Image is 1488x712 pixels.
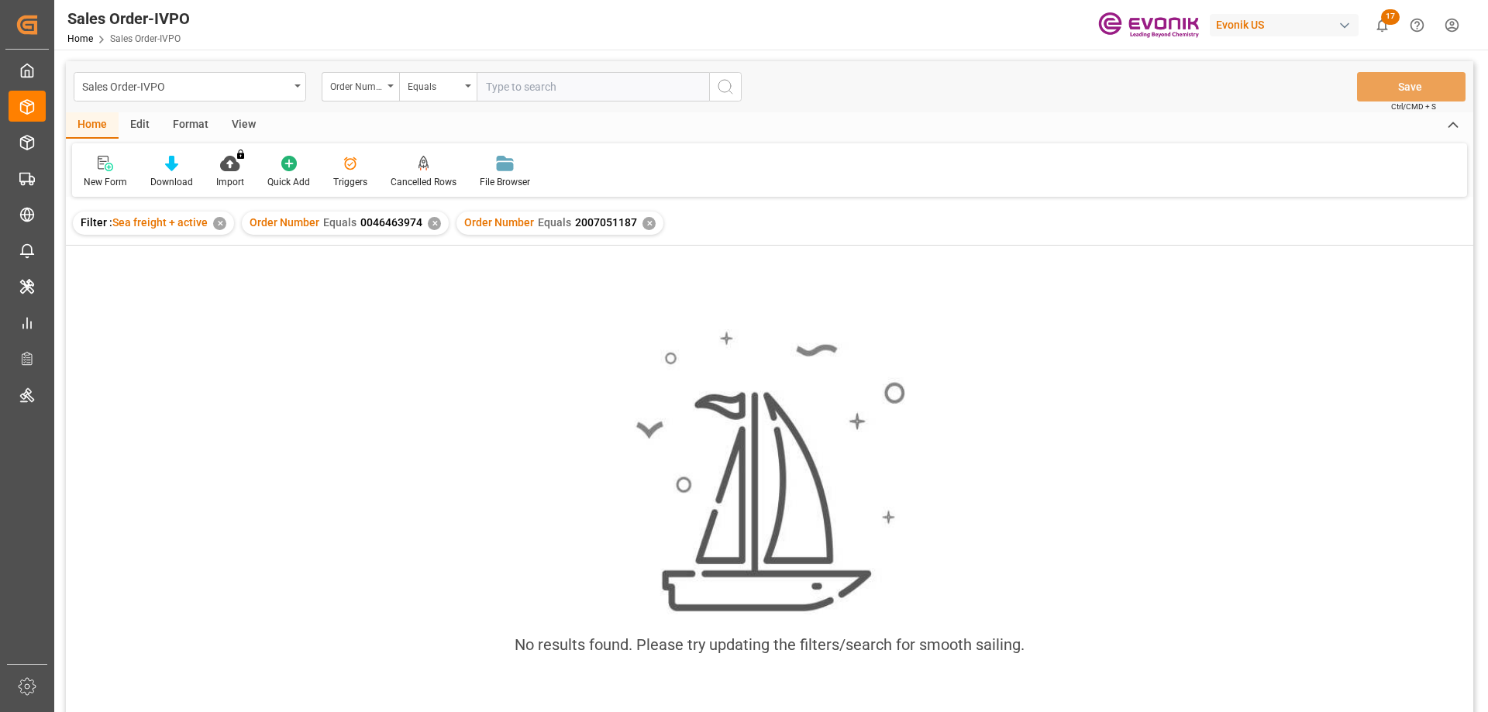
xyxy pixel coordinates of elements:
[112,216,208,229] span: Sea freight + active
[464,216,534,229] span: Order Number
[575,216,637,229] span: 2007051187
[323,216,356,229] span: Equals
[428,217,441,230] div: ✕
[81,216,112,229] span: Filter :
[360,216,422,229] span: 0046463974
[161,112,220,139] div: Format
[634,329,905,614] img: smooth_sailing.jpeg
[709,72,742,101] button: search button
[119,112,161,139] div: Edit
[1381,9,1400,25] span: 17
[1357,72,1466,101] button: Save
[408,76,460,94] div: Equals
[477,72,709,101] input: Type to search
[399,72,477,101] button: open menu
[391,175,456,189] div: Cancelled Rows
[480,175,530,189] div: File Browser
[1365,8,1400,43] button: show 17 new notifications
[66,112,119,139] div: Home
[84,175,127,189] div: New Form
[1210,14,1359,36] div: Evonik US
[82,76,289,95] div: Sales Order-IVPO
[1400,8,1435,43] button: Help Center
[333,175,367,189] div: Triggers
[322,72,399,101] button: open menu
[213,217,226,230] div: ✕
[74,72,306,101] button: open menu
[150,175,193,189] div: Download
[1098,12,1199,39] img: Evonik-brand-mark-Deep-Purple-RGB.jpeg_1700498283.jpeg
[267,175,310,189] div: Quick Add
[67,7,190,30] div: Sales Order-IVPO
[515,633,1025,656] div: No results found. Please try updating the filters/search for smooth sailing.
[538,216,571,229] span: Equals
[250,216,319,229] span: Order Number
[220,112,267,139] div: View
[1210,10,1365,40] button: Evonik US
[330,76,383,94] div: Order Number
[1391,101,1436,112] span: Ctrl/CMD + S
[67,33,93,44] a: Home
[642,217,656,230] div: ✕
